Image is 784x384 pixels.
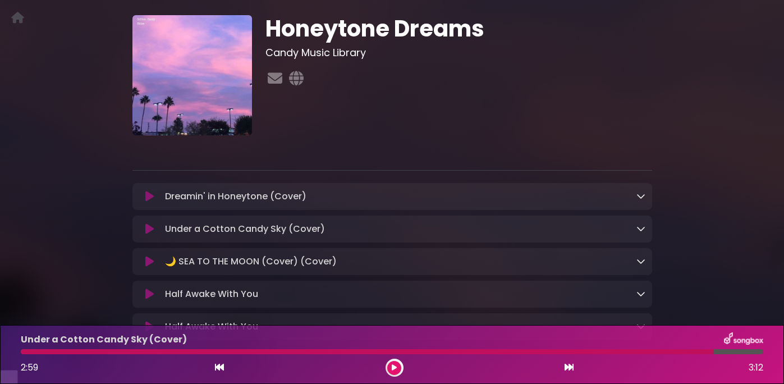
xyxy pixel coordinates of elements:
p: 🌙 SEA TO THE MOON (Cover) (Cover) [165,255,337,268]
h1: Honeytone Dreams [265,15,652,42]
p: Under a Cotton Candy Sky (Cover) [165,222,325,236]
img: g7XBDAKT6K9ipx6JXWAW [132,15,253,135]
img: songbox-logo-white.png [724,332,763,347]
span: 3:12 [749,361,763,374]
p: Dreamin' in Honeytone (Cover) [165,190,306,203]
p: Half Awake With You [165,320,258,333]
h3: Candy Music Library [265,47,652,59]
p: Half Awake With You [165,287,258,301]
span: 2:59 [21,361,38,374]
p: Under a Cotton Candy Sky (Cover) [21,333,187,346]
